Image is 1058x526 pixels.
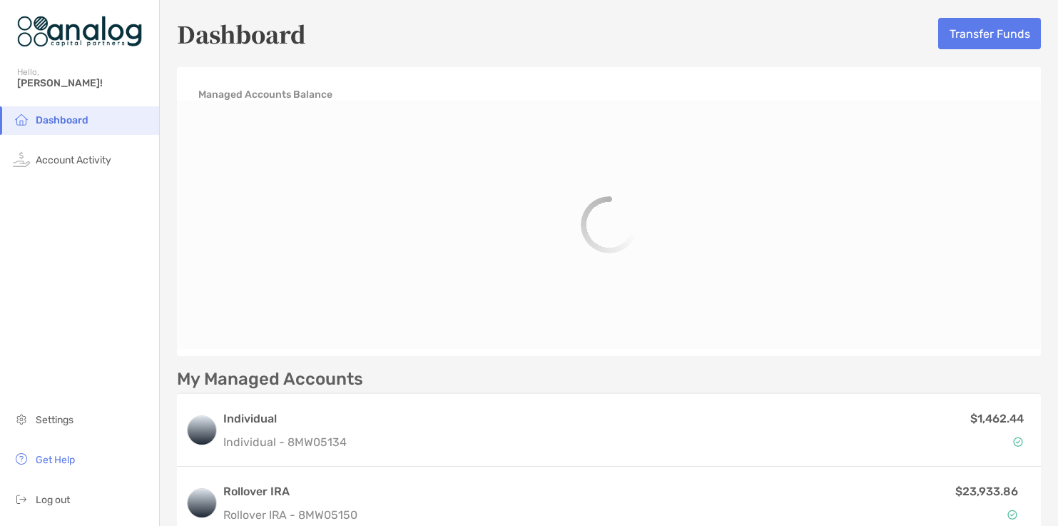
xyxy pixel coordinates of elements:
[13,450,30,467] img: get-help icon
[177,370,363,388] p: My Managed Accounts
[13,410,30,428] img: settings icon
[36,154,111,166] span: Account Activity
[36,454,75,466] span: Get Help
[1013,437,1023,447] img: Account Status icon
[955,482,1018,500] p: $23,933.86
[1007,510,1017,520] img: Account Status icon
[223,506,750,524] p: Rollover IRA - 8MW05150
[188,416,216,445] img: logo account
[223,433,347,451] p: Individual - 8MW05134
[13,111,30,128] img: household icon
[177,17,306,50] h5: Dashboard
[17,6,142,57] img: Zoe Logo
[938,18,1041,49] button: Transfer Funds
[13,490,30,507] img: logout icon
[188,489,216,517] img: logo account
[198,88,332,101] h4: Managed Accounts Balance
[223,410,347,428] h3: Individual
[36,494,70,506] span: Log out
[223,483,750,500] h3: Rollover IRA
[36,414,73,426] span: Settings
[13,151,30,168] img: activity icon
[17,77,151,89] span: [PERSON_NAME]!
[36,114,88,126] span: Dashboard
[970,410,1024,428] p: $1,462.44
